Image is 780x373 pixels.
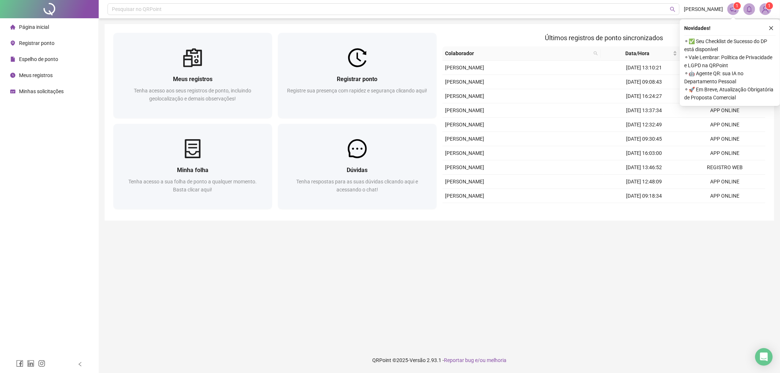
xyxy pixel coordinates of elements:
[594,51,598,56] span: search
[604,75,685,89] td: [DATE] 09:08:43
[685,146,765,160] td: APP ONLINE
[601,46,680,61] th: Data/Hora
[545,34,663,42] span: Últimos registros de ponto sincronizados
[347,167,368,174] span: Dúvidas
[445,193,485,199] span: [PERSON_NAME]
[445,136,485,142] span: [PERSON_NAME]
[685,203,765,217] td: REGISTRO WEB
[746,6,753,12] span: bell
[445,93,485,99] span: [PERSON_NAME]
[684,24,711,32] span: Novidades !
[19,88,64,94] span: Minhas solicitações
[445,107,485,113] span: [PERSON_NAME]
[685,160,765,175] td: REGISTRO WEB
[684,37,776,53] span: ⚬ ✅ Seu Checklist de Sucesso do DP está disponível
[445,65,485,71] span: [PERSON_NAME]
[445,49,591,57] span: Colaborador
[134,88,251,102] span: Tenha acesso aos seus registros de ponto, incluindo geolocalização e demais observações!
[78,362,83,367] span: left
[10,89,15,94] span: schedule
[287,88,427,94] span: Registre sua presença com rapidez e segurança clicando aqui!
[38,360,45,367] span: instagram
[10,57,15,62] span: file
[685,132,765,146] td: APP ONLINE
[592,48,599,59] span: search
[684,53,776,69] span: ⚬ Vale Lembrar: Política de Privacidade e LGPD na QRPoint
[19,72,53,78] span: Meus registros
[296,179,418,193] span: Tenha respostas para as suas dúvidas clicando aqui e acessando o chat!
[173,76,212,83] span: Meus registros
[768,3,771,8] span: 1
[604,160,685,175] td: [DATE] 13:46:52
[444,357,506,363] span: Reportar bug e/ou melhoria
[685,189,765,203] td: APP ONLINE
[337,76,377,83] span: Registrar ponto
[604,146,685,160] td: [DATE] 16:03:00
[604,118,685,132] td: [DATE] 12:32:49
[604,103,685,118] td: [DATE] 13:37:34
[445,79,485,85] span: [PERSON_NAME]
[19,24,49,30] span: Página inicial
[604,49,671,57] span: Data/Hora
[10,73,15,78] span: clock-circle
[19,40,54,46] span: Registrar ponto
[10,24,15,30] span: home
[736,3,739,8] span: 1
[177,167,208,174] span: Minha folha
[760,4,771,15] img: 58815
[445,179,485,184] span: [PERSON_NAME]
[684,69,776,85] span: ⚬ 🤖 Agente QR: sua IA no Departamento Pessoal
[769,26,774,31] span: close
[16,360,23,367] span: facebook
[685,118,765,132] td: APP ONLINE
[604,61,685,75] td: [DATE] 13:10:21
[99,347,780,373] footer: QRPoint © 2025 - 2.93.1 -
[755,348,773,366] div: Open Intercom Messenger
[278,33,437,118] a: Registrar pontoRegistre sua presença com rapidez e segurança clicando aqui!
[410,357,426,363] span: Versão
[604,189,685,203] td: [DATE] 09:18:34
[604,132,685,146] td: [DATE] 09:30:45
[685,175,765,189] td: APP ONLINE
[766,2,773,9] sup: Atualize o seu contato no menu Meus Dados
[684,5,723,13] span: [PERSON_NAME]
[19,56,58,62] span: Espelho de ponto
[128,179,257,193] span: Tenha acesso a sua folha de ponto a qualquer momento. Basta clicar aqui!
[113,33,272,118] a: Meus registrosTenha acesso aos seus registros de ponto, incluindo geolocalização e demais observa...
[604,203,685,217] td: [DATE] 16:08:59
[604,89,685,103] td: [DATE] 16:24:27
[278,124,437,209] a: DúvidasTenha respostas para as suas dúvidas clicando aqui e acessando o chat!
[685,103,765,118] td: APP ONLINE
[445,122,485,127] span: [PERSON_NAME]
[10,41,15,46] span: environment
[670,7,675,12] span: search
[445,164,485,170] span: [PERSON_NAME]
[27,360,34,367] span: linkedin
[730,6,736,12] span: notification
[734,2,741,9] sup: 1
[684,85,776,102] span: ⚬ 🚀 Em Breve, Atualização Obrigatória de Proposta Comercial
[604,175,685,189] td: [DATE] 12:48:09
[113,124,272,209] a: Minha folhaTenha acesso a sua folha de ponto a qualquer momento. Basta clicar aqui!
[445,150,485,156] span: [PERSON_NAME]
